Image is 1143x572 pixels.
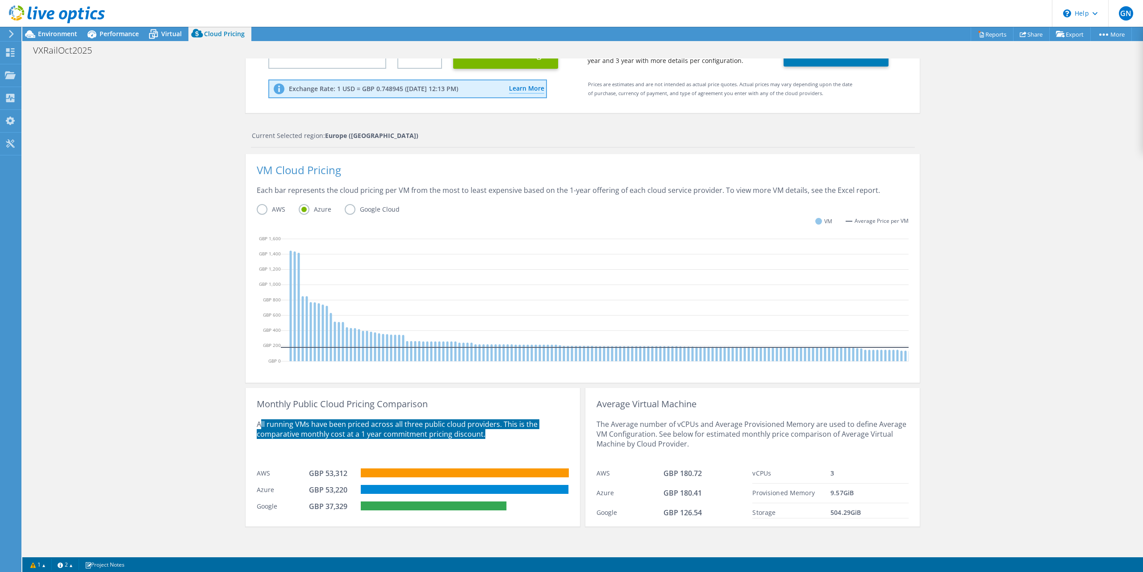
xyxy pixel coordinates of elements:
[204,29,245,38] span: Cloud Pricing
[263,342,281,349] text: GBP 200
[289,85,458,93] p: Exchange Rate: 1 USD = GBP 0.748945 ([DATE] 12:13 PM)
[161,29,182,38] span: Virtual
[509,84,544,94] a: Learn More
[263,327,281,333] text: GBP 400
[663,508,702,518] span: GBP 126.54
[1013,27,1050,41] a: Share
[830,508,861,517] span: 504.29 GiB
[263,312,281,318] text: GBP 600
[1063,9,1071,17] svg: \n
[573,80,856,104] div: Prices are estimates and are not intended as actual price quotes. Actual prices may vary dependin...
[100,29,139,38] span: Performance
[752,469,771,477] span: vCPUs
[257,165,909,185] div: VM Cloud Pricing
[309,501,354,511] div: GBP 37,329
[268,358,281,364] text: GBP 0
[1119,6,1133,21] span: GN
[830,488,854,497] span: 9.57 GiB
[345,204,413,215] label: Google Cloud
[752,488,815,497] span: Provisioned Memory
[830,469,834,477] span: 3
[299,204,345,215] label: Azure
[855,216,909,226] span: Average Price per VM
[663,468,702,478] span: GBP 180.72
[257,409,569,464] div: All running VMs have been priced across all three public cloud providers. This is the comparative...
[257,501,309,511] div: Google
[29,46,106,55] h1: VXRailOct2025
[597,508,617,517] span: Google
[971,27,1014,41] a: Reports
[259,235,281,242] text: GBP 1,600
[597,409,909,464] div: The Average number of vCPUs and Average Provisioned Memory are used to define Average VM Configur...
[325,131,418,140] strong: Europe ([GEOGRAPHIC_DATA])
[597,469,610,477] span: AWS
[752,508,776,517] span: Storage
[309,485,354,495] div: GBP 53,220
[1090,27,1132,41] a: More
[24,559,52,570] a: 1
[79,559,131,570] a: Project Notes
[597,488,614,497] span: Azure
[824,216,832,226] span: VM
[663,488,702,498] span: GBP 180.41
[259,251,281,257] text: GBP 1,400
[259,281,281,288] text: GBP 1,000
[51,559,79,570] a: 2
[257,468,309,478] div: AWS
[259,266,281,272] text: GBP 1,200
[597,399,909,409] div: Average Virtual Machine
[252,131,915,141] div: Current Selected region:
[257,204,299,215] label: AWS
[257,399,569,409] div: Monthly Public Cloud Pricing Comparison
[38,29,77,38] span: Environment
[263,296,281,303] text: GBP 800
[309,468,354,478] div: GBP 53,312
[257,185,909,204] div: Each bar represents the cloud pricing per VM from the most to least expensive based on the 1-year...
[1049,27,1091,41] a: Export
[257,485,309,495] div: Azure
